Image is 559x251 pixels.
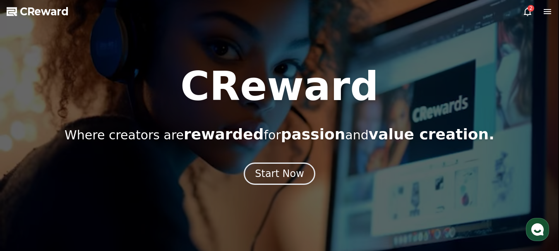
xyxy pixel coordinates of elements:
h1: CReward [180,67,379,106]
span: CReward [20,5,69,18]
button: Start Now [244,163,315,185]
a: Home [2,182,55,203]
span: Messages [69,195,93,202]
a: Start Now [244,171,315,179]
span: Settings [122,195,143,201]
div: Start Now [255,167,304,180]
a: CReward [7,5,69,18]
span: passion [281,126,345,143]
a: 2 [523,7,533,17]
a: Messages [55,182,107,203]
div: 2 [528,5,534,12]
span: Home [21,195,36,201]
a: Settings [107,182,159,203]
span: rewarded [184,126,264,143]
p: Where creators are for and [65,126,494,143]
span: value creation. [369,126,494,143]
